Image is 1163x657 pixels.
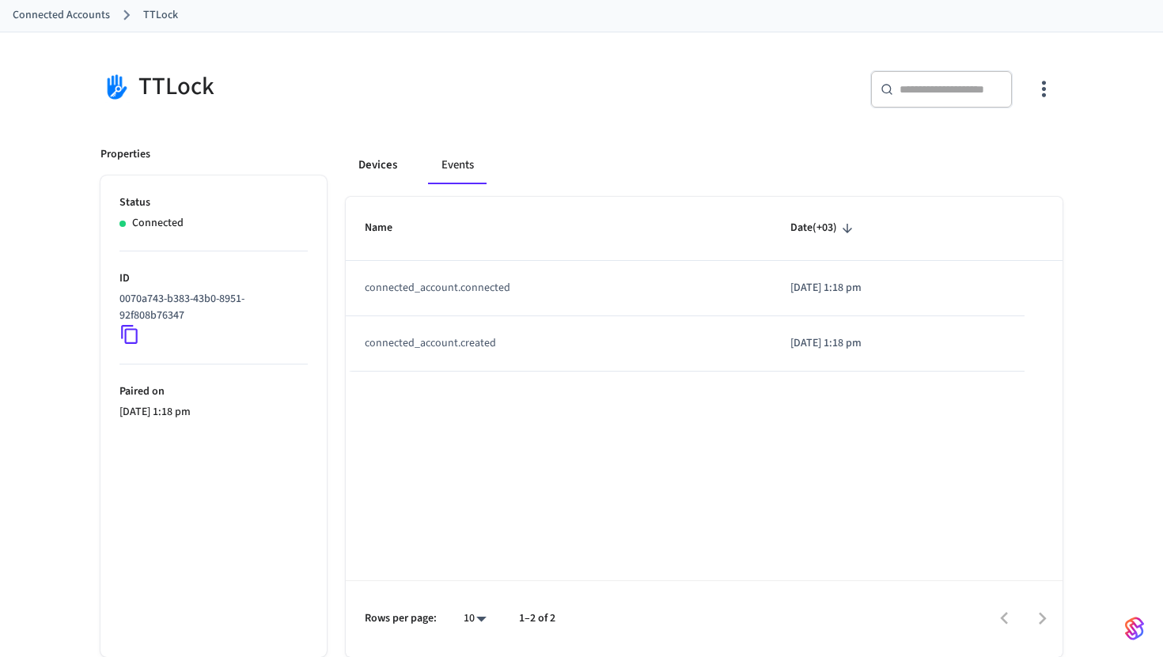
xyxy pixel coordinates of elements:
[346,316,771,372] td: connected_account.created
[365,610,437,627] p: Rows per page:
[100,70,132,103] img: TTLock Logo, Square
[119,383,308,400] p: Paired on
[346,261,771,316] td: connected_account.connected
[143,7,178,24] a: TTLock
[429,146,487,184] button: Events
[519,610,555,627] p: 1–2 of 2
[346,197,1063,371] table: sticky table
[790,280,1006,296] p: [DATE] 1:18 pm
[119,270,308,287] p: ID
[1125,616,1144,641] img: SeamLogoGradient.69752ec5.svg
[346,146,410,184] button: Devices
[346,146,1063,184] div: connected account tabs
[100,146,150,163] p: Properties
[365,216,413,240] span: Name
[13,7,110,24] a: Connected Accounts
[456,607,494,630] div: 10
[119,291,301,324] p: 0070a743-b383-43b0-8951-92f808b76347
[100,70,572,103] div: TTLock
[790,335,1006,352] p: [DATE] 1:18 pm
[790,216,858,240] span: Date(+03)
[132,215,184,232] p: Connected
[119,404,308,421] p: [DATE] 1:18 pm
[119,194,308,211] p: Status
